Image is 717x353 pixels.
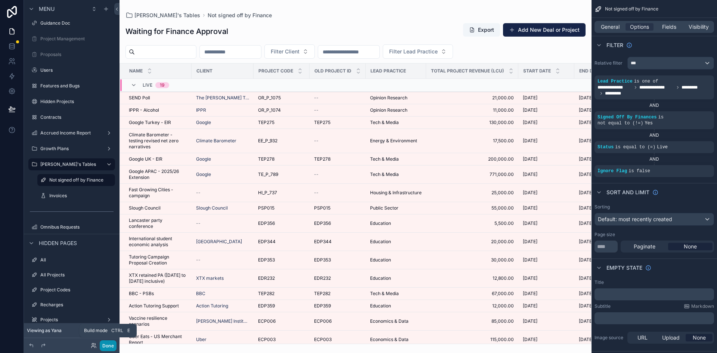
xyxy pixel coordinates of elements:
span: [DATE] [579,291,593,297]
a: BBC [196,291,249,297]
a: [DATE] [523,95,570,101]
span: EDP356 [258,220,275,226]
span: OR_P_1074 [258,107,281,113]
div: scrollable content [595,288,714,300]
span: [DATE] [523,303,537,309]
a: TEP282 [314,291,361,297]
a: Vaccine resilience scenarios [129,315,187,327]
a: IPPR - Alcohol [129,107,187,113]
a: [DATE] [579,138,661,144]
a: [DATE] [579,156,661,162]
span: SEND Poll [129,95,150,101]
a: The [PERSON_NAME] Trust [196,95,249,101]
span: HI_P_737 [258,190,277,196]
a: 12,800.00 [431,275,514,281]
label: Project Management [40,36,114,42]
span: EDR232 [314,275,331,281]
span: EDP353 [314,257,331,263]
a: Google [196,171,249,177]
span: -- [314,138,319,144]
span: EDP344 [258,239,276,245]
span: -- [314,190,319,196]
a: Recharges [28,299,115,311]
span: Climate Barometer [196,138,236,144]
a: Opinion Research [370,107,422,113]
a: [DATE] [523,138,570,144]
span: Tech & Media [370,120,399,126]
span: Filter Client [271,48,299,55]
button: Select Button [383,44,453,59]
a: Opinion Research [370,95,422,101]
label: Users [40,67,114,73]
span: [DATE] [579,120,593,126]
span: EE_P_932 [258,138,277,144]
span: [GEOGRAPHIC_DATA] [196,239,242,245]
a: 25,000.00 [431,190,514,196]
a: Google [196,171,211,177]
a: Slough Council [196,205,228,211]
label: Guidance Doc [40,20,114,26]
span: -- [196,257,201,263]
a: Google [196,120,211,126]
span: -- [196,190,201,196]
a: Google [196,120,249,126]
a: 20,000.00 [431,239,514,245]
a: [DATE] [523,171,570,177]
a: 21,000.00 [431,95,514,101]
span: EDP344 [314,239,332,245]
a: Action Tutoring [196,303,228,309]
span: 12,000.00 [431,303,514,309]
span: [DATE] [579,205,593,211]
a: [DATE] [579,275,661,281]
a: IPPR [196,107,206,113]
span: [DATE] [579,95,593,101]
span: 5,500.00 [431,220,514,226]
a: Features and Bugs [28,80,115,92]
span: [DATE] [523,138,537,144]
button: Select Button [264,44,315,59]
label: Invoices [49,193,114,199]
span: EDR232 [258,275,275,281]
a: TE_P_789 [258,171,305,177]
a: -- [314,138,361,144]
a: Public Sector [370,205,422,211]
span: 55,000.00 [431,205,514,211]
a: EDP356 [314,220,361,226]
span: -- [314,95,319,101]
a: [DATE] [579,205,661,211]
a: Growth Plans [28,143,115,155]
a: TEP275 [314,120,361,126]
span: TE_P_789 [258,171,278,177]
a: OR_P_1075 [258,95,305,101]
a: PSP015 [314,205,361,211]
a: Contracts [28,111,115,123]
a: -- [196,190,249,196]
a: 11,000.00 [431,107,514,113]
span: Education [370,257,391,263]
a: Action Tutoring Support [129,303,187,309]
span: IPPR - Alcohol [129,107,159,113]
a: [DATE] [579,220,661,226]
span: -- [314,107,319,113]
a: [DATE] [579,291,661,297]
label: Title [595,279,604,285]
a: Google [196,156,211,162]
a: Action Tutoring [196,303,249,309]
a: -- [314,190,361,196]
a: EDR232 [314,275,361,281]
a: [DATE] [579,257,661,263]
a: 17,500.00 [431,138,514,144]
span: Opinion Research [370,95,407,101]
a: Slough Council [129,205,187,211]
span: Tech & Media [370,156,399,162]
span: Education [370,220,391,226]
span: [DATE] [579,257,593,263]
span: Google UK - EIR [129,156,162,162]
a: 771,000.00 [431,171,514,177]
a: [DATE] [579,190,661,196]
a: Accrued Income Report [28,127,115,139]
